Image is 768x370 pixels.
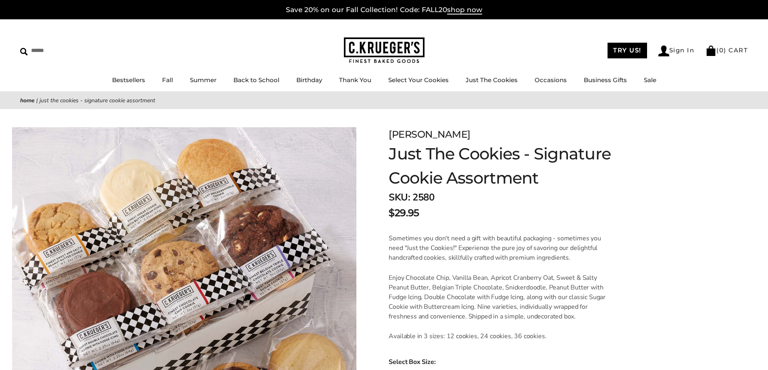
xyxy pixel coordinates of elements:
[719,46,724,54] span: 0
[389,357,748,367] span: Select Box Size:
[20,97,35,104] a: Home
[190,76,216,84] a: Summer
[535,76,567,84] a: Occasions
[658,45,669,56] img: Account
[20,44,116,57] input: Search
[466,76,518,84] a: Just The Cookies
[584,76,627,84] a: Business Gifts
[296,76,322,84] a: Birthday
[706,45,716,56] img: Bag
[389,206,419,220] span: $29.95
[20,96,748,105] nav: breadcrumbs
[20,48,28,56] img: Search
[389,273,609,321] p: Enjoy Chocolate Chip, Vanilla Bean, Apricot Cranberry Oat, Sweet & Salty Peanut Butter, Belgian T...
[388,76,449,84] a: Select Your Cookies
[389,234,609,263] p: Sometimes you don't need a gift with beautiful packaging - sometimes you need "Just the Cookies!"...
[112,76,145,84] a: Bestsellers
[608,43,647,58] a: TRY US!
[412,191,434,204] span: 2580
[447,6,482,14] span: shop now
[286,6,482,14] a: Save 20% on our Fall Collection! Code: FALL20shop now
[339,76,371,84] a: Thank You
[389,127,646,142] div: [PERSON_NAME]
[658,45,695,56] a: Sign In
[644,76,656,84] a: Sale
[36,97,38,104] span: |
[389,142,646,190] h1: Just The Cookies - Signature Cookie Assortment
[706,46,748,54] a: (0) CART
[389,191,410,204] strong: SKU:
[389,331,609,341] p: Available in 3 sizes: 12 cookies, 24 cookies, 36 cookies.
[40,97,155,104] span: Just The Cookies - Signature Cookie Assortment
[162,76,173,84] a: Fall
[344,37,425,64] img: C.KRUEGER'S
[233,76,279,84] a: Back to School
